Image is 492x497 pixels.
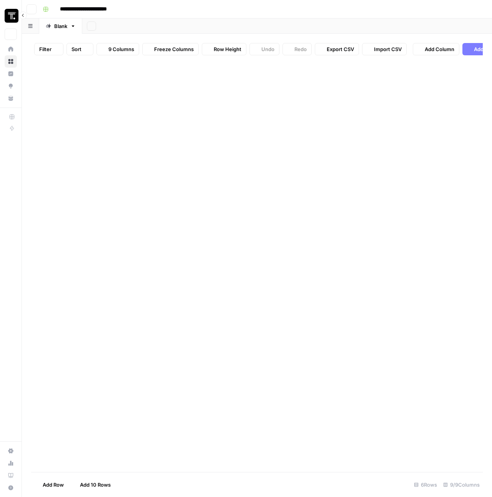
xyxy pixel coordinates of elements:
[71,45,81,53] span: Sort
[202,43,246,55] button: Row Height
[5,43,17,55] a: Home
[5,457,17,469] a: Usage
[413,43,459,55] button: Add Column
[154,45,194,53] span: Freeze Columns
[362,43,407,55] button: Import CSV
[5,55,17,68] a: Browse
[283,43,312,55] button: Redo
[31,479,68,491] button: Add Row
[43,481,64,489] span: Add Row
[5,9,18,23] img: Thoughtspot Logo
[80,481,111,489] span: Add 10 Rows
[34,43,63,55] button: Filter
[5,482,17,494] button: Help + Support
[411,479,440,491] div: 6 Rows
[54,22,67,30] div: Blank
[39,18,82,34] a: Blank
[66,43,93,55] button: Sort
[261,45,274,53] span: Undo
[5,445,17,457] a: Settings
[425,45,454,53] span: Add Column
[327,45,354,53] span: Export CSV
[5,6,17,25] button: Workspace: Thoughtspot
[214,45,241,53] span: Row Height
[294,45,307,53] span: Redo
[142,43,199,55] button: Freeze Columns
[96,43,139,55] button: 9 Columns
[374,45,402,53] span: Import CSV
[39,45,52,53] span: Filter
[5,68,17,80] a: Insights
[249,43,279,55] button: Undo
[108,45,134,53] span: 9 Columns
[5,92,17,104] a: Your Data
[5,469,17,482] a: Learning Hub
[315,43,359,55] button: Export CSV
[440,479,483,491] div: 9/9 Columns
[68,479,115,491] button: Add 10 Rows
[5,80,17,92] a: Opportunities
